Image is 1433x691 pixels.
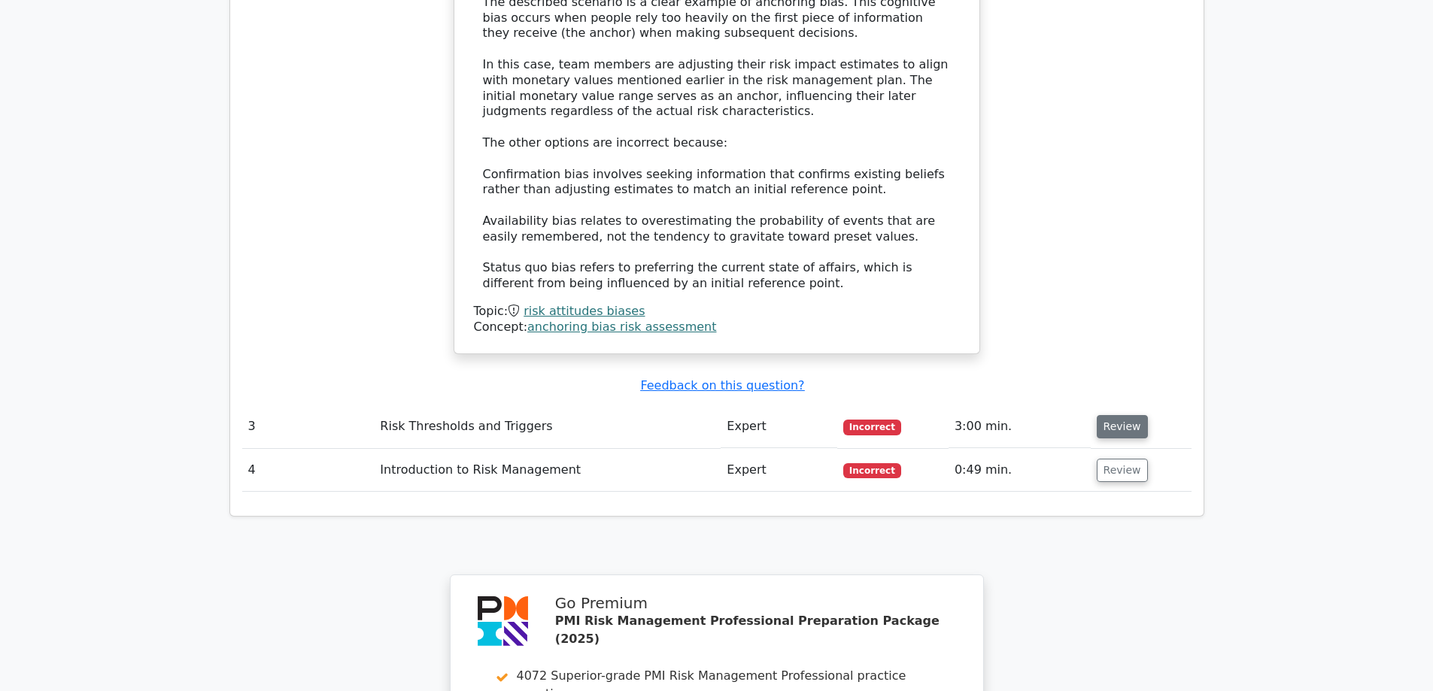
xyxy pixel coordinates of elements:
span: Incorrect [843,420,901,435]
a: risk attitudes biases [524,304,645,318]
td: Introduction to Risk Management [374,449,721,492]
td: Risk Thresholds and Triggers [374,405,721,448]
button: Review [1097,415,1148,438]
td: 4 [242,449,375,492]
div: Concept: [474,320,960,335]
a: Feedback on this question? [640,378,804,392]
td: Expert [721,449,837,492]
a: anchoring bias risk assessment [527,320,716,334]
td: 0:49 min. [949,449,1091,492]
td: 3 [242,405,375,448]
td: Expert [721,405,837,448]
span: Incorrect [843,463,901,478]
div: Topic: [474,304,960,320]
td: 3:00 min. [949,405,1091,448]
button: Review [1097,459,1148,482]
